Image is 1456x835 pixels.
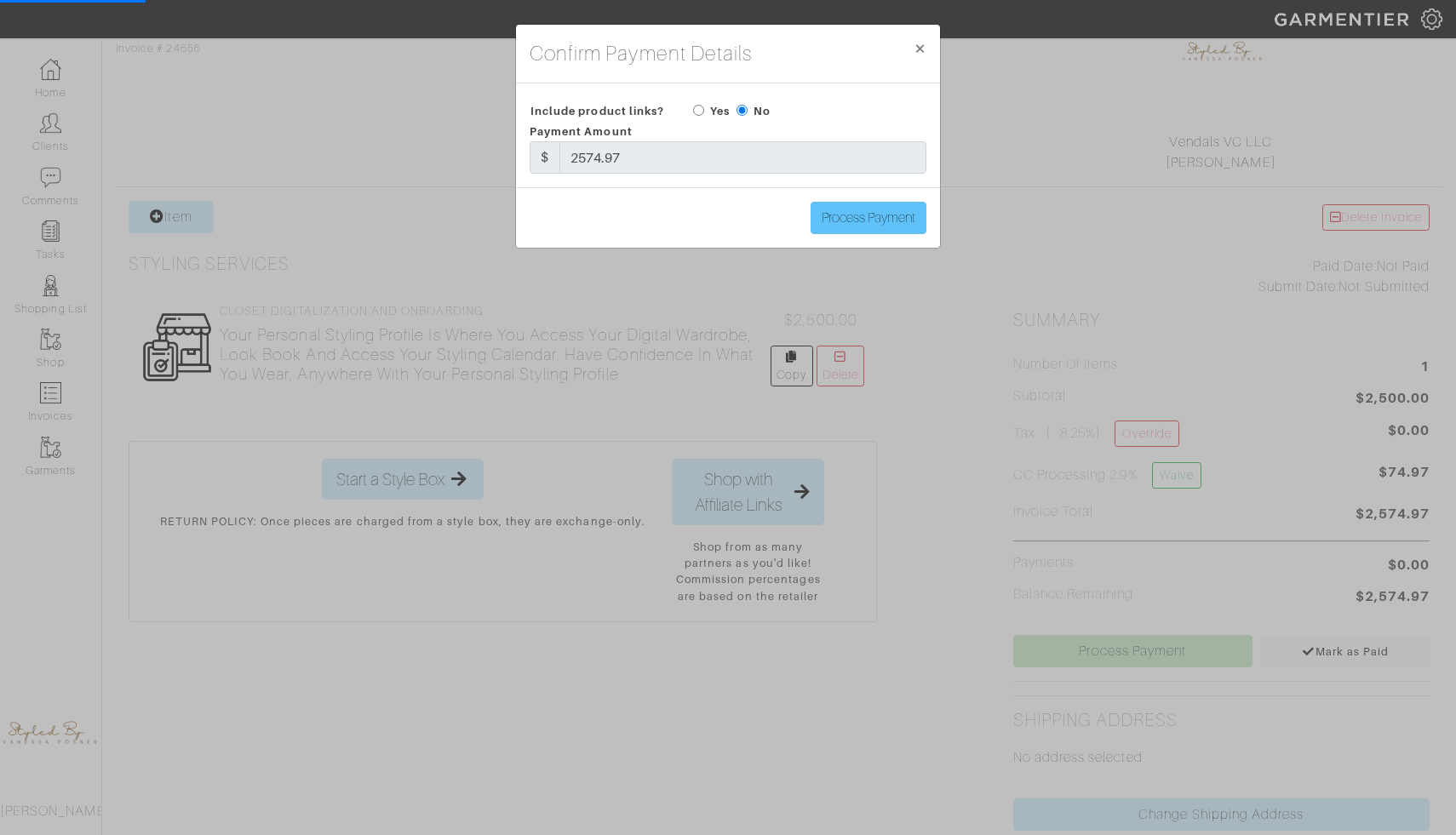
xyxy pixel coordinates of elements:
[710,103,730,119] label: Yes
[530,125,633,138] span: Payment Amount
[530,38,752,69] h4: Confirm Payment Details
[754,103,771,119] label: No
[530,141,560,174] div: $
[811,202,926,234] input: Process Payment
[530,99,664,123] span: Include product links?
[914,37,926,60] span: ×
